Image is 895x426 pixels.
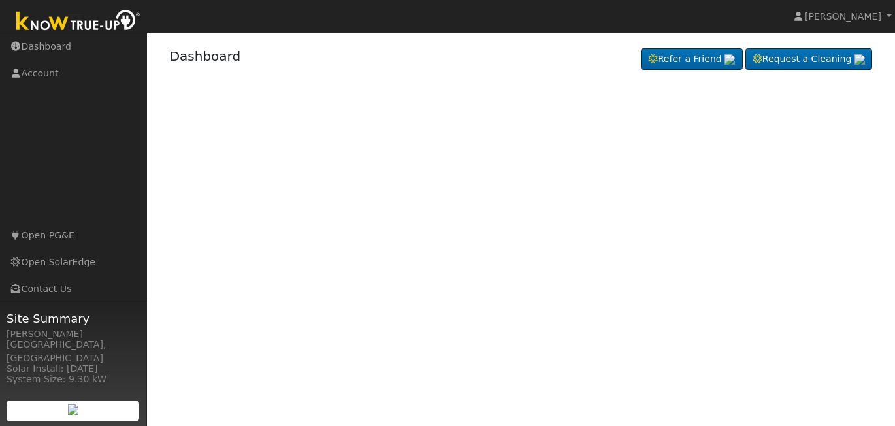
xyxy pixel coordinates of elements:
[7,338,140,365] div: [GEOGRAPHIC_DATA], [GEOGRAPHIC_DATA]
[68,404,78,415] img: retrieve
[7,327,140,341] div: [PERSON_NAME]
[170,48,241,64] a: Dashboard
[745,48,872,71] a: Request a Cleaning
[7,372,140,386] div: System Size: 9.30 kW
[7,362,140,376] div: Solar Install: [DATE]
[10,7,147,37] img: Know True-Up
[854,54,865,65] img: retrieve
[724,54,735,65] img: retrieve
[7,310,140,327] span: Site Summary
[805,11,881,22] span: [PERSON_NAME]
[641,48,743,71] a: Refer a Friend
